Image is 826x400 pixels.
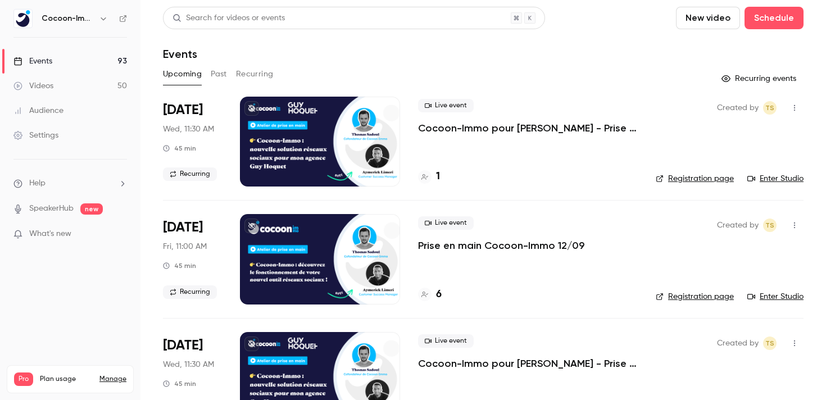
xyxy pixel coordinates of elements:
[747,291,804,302] a: Enter Studio
[656,173,734,184] a: Registration page
[163,241,207,252] span: Fri, 11:00 AM
[13,80,53,92] div: Videos
[765,219,774,232] span: TS
[765,337,774,350] span: TS
[418,99,474,112] span: Live event
[656,291,734,302] a: Registration page
[14,10,32,28] img: Cocoon-Immo
[163,47,197,61] h1: Events
[163,337,203,354] span: [DATE]
[717,337,759,350] span: Created by
[236,65,274,83] button: Recurring
[163,285,217,299] span: Recurring
[29,178,46,189] span: Help
[418,287,442,302] a: 6
[717,101,759,115] span: Created by
[173,12,285,24] div: Search for videos or events
[163,124,214,135] span: Wed, 11:30 AM
[13,178,127,189] li: help-dropdown-opener
[29,228,71,240] span: What's new
[418,239,584,252] a: Prise en main Cocoon-Immo 12/09
[14,372,33,386] span: Pro
[436,169,440,184] h4: 1
[29,203,74,215] a: SpeakerHub
[13,56,52,67] div: Events
[163,219,203,237] span: [DATE]
[765,101,774,115] span: TS
[418,121,638,135] a: Cocoon-Immo pour [PERSON_NAME] - Prise en main
[418,169,440,184] a: 1
[747,173,804,184] a: Enter Studio
[163,65,202,83] button: Upcoming
[13,130,58,141] div: Settings
[418,334,474,348] span: Live event
[418,357,638,370] a: Cocoon-Immo pour [PERSON_NAME] - Prise en main
[114,229,127,239] iframe: Noticeable Trigger
[163,379,196,388] div: 45 min
[163,167,217,181] span: Recurring
[745,7,804,29] button: Schedule
[418,216,474,230] span: Live event
[763,101,777,115] span: Thomas Sadoul
[99,375,126,384] a: Manage
[717,219,759,232] span: Created by
[163,101,203,119] span: [DATE]
[163,214,222,304] div: Sep 12 Fri, 11:00 AM (Europe/Paris)
[163,359,214,370] span: Wed, 11:30 AM
[163,144,196,153] div: 45 min
[211,65,227,83] button: Past
[763,337,777,350] span: Thomas Sadoul
[42,13,94,24] h6: Cocoon-Immo
[163,97,222,187] div: Sep 10 Wed, 11:30 AM (Europe/Paris)
[163,261,196,270] div: 45 min
[436,287,442,302] h4: 6
[763,219,777,232] span: Thomas Sadoul
[676,7,740,29] button: New video
[716,70,804,88] button: Recurring events
[40,375,93,384] span: Plan usage
[13,105,63,116] div: Audience
[80,203,103,215] span: new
